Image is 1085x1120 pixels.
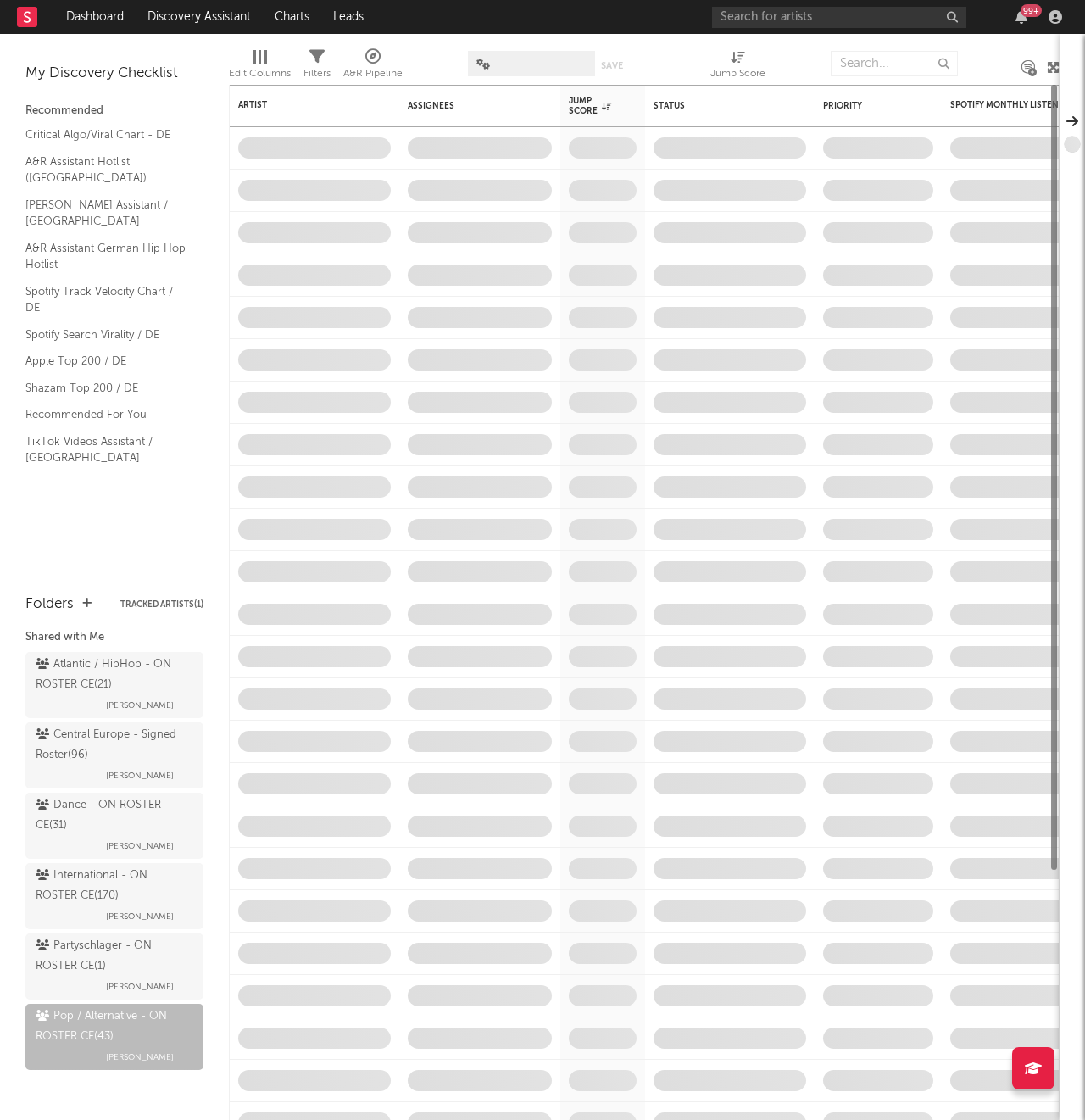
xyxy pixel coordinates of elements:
[106,977,174,997] span: [PERSON_NAME]
[654,101,764,111] div: Status
[25,652,203,718] a: Atlantic / HipHop - ON ROSTER CE(21)[PERSON_NAME]
[25,352,186,371] a: Apple Top 200 / DE
[25,282,186,317] a: Spotify Track Velocity Chart / DE
[106,836,174,856] span: [PERSON_NAME]
[25,125,186,144] a: Critical Algo/Viral Chart - DE
[229,42,291,92] div: Edit Columns
[25,379,186,398] a: Shazam Top 200 / DE
[36,936,189,977] div: Partyschlager - ON ROSTER CE ( 1 )
[25,101,203,121] div: Recommended
[25,64,203,84] div: My Discovery Checklist
[25,627,203,648] div: Shared with Me
[36,725,189,766] div: Central Europe - Signed Roster ( 96 )
[1021,4,1042,17] div: 99 +
[710,64,765,84] div: Jump Score
[343,42,403,92] div: A&R Pipeline
[25,594,74,615] div: Folders
[569,96,611,116] div: Jump Score
[36,795,189,836] div: Dance - ON ROSTER CE ( 31 )
[106,766,174,786] span: [PERSON_NAME]
[601,61,623,70] button: Save
[106,1047,174,1067] span: [PERSON_NAME]
[950,100,1077,110] div: Spotify Monthly Listeners
[710,42,765,92] div: Jump Score
[36,866,189,906] div: International - ON ROSTER CE ( 170 )
[25,793,203,859] a: Dance - ON ROSTER CE(31)[PERSON_NAME]
[36,655,189,695] div: Atlantic / HipHop - ON ROSTER CE ( 21 )
[25,153,186,187] a: A&R Assistant Hotlist ([GEOGRAPHIC_DATA])
[229,64,291,84] div: Edit Columns
[343,64,403,84] div: A&R Pipeline
[303,42,331,92] div: Filters
[25,196,186,231] a: [PERSON_NAME] Assistant / [GEOGRAPHIC_DATA]
[106,906,174,927] span: [PERSON_NAME]
[25,239,186,274] a: A&R Assistant German Hip Hop Hotlist
[25,432,186,467] a: TikTok Videos Assistant / [GEOGRAPHIC_DATA]
[25,722,203,788] a: Central Europe - Signed Roster(96)[PERSON_NAME]
[25,1004,203,1070] a: Pop / Alternative - ON ROSTER CE(43)[PERSON_NAME]
[25,933,203,1000] a: Partyschlager - ON ROSTER CE(1)[PERSON_NAME]
[408,101,526,111] div: Assignees
[25,405,186,424] a: Recommended For You
[25,326,186,344] a: Spotify Search Virality / DE
[238,100,365,110] div: Artist
[106,695,174,716] span: [PERSON_NAME]
[823,101,891,111] div: Priority
[36,1006,189,1047] div: Pop / Alternative - ON ROSTER CE ( 43 )
[831,51,958,76] input: Search...
[120,600,203,609] button: Tracked Artists(1)
[25,863,203,929] a: International - ON ROSTER CE(170)[PERSON_NAME]
[712,7,966,28] input: Search for artists
[1015,10,1027,24] button: 99+
[303,64,331,84] div: Filters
